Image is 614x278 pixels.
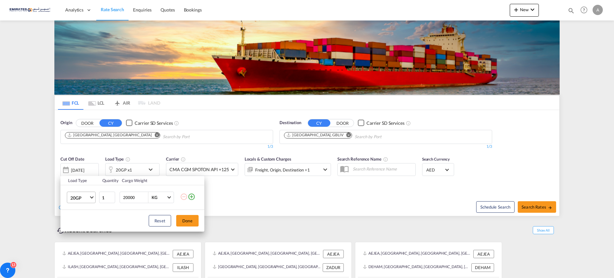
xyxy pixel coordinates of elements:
span: 20GP [70,195,89,201]
div: KG [152,195,157,200]
div: Cargo Weight [122,178,176,183]
button: Reset [149,215,171,226]
input: Enter Weight [122,192,148,203]
th: Quantity [98,176,118,185]
md-icon: icon-minus-circle-outline [180,193,188,201]
button: Done [176,215,199,226]
md-select: Choose: 20GP [67,192,96,203]
input: Qty [99,192,115,203]
md-icon: icon-plus-circle-outline [188,193,195,201]
th: Load Type [60,176,98,185]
